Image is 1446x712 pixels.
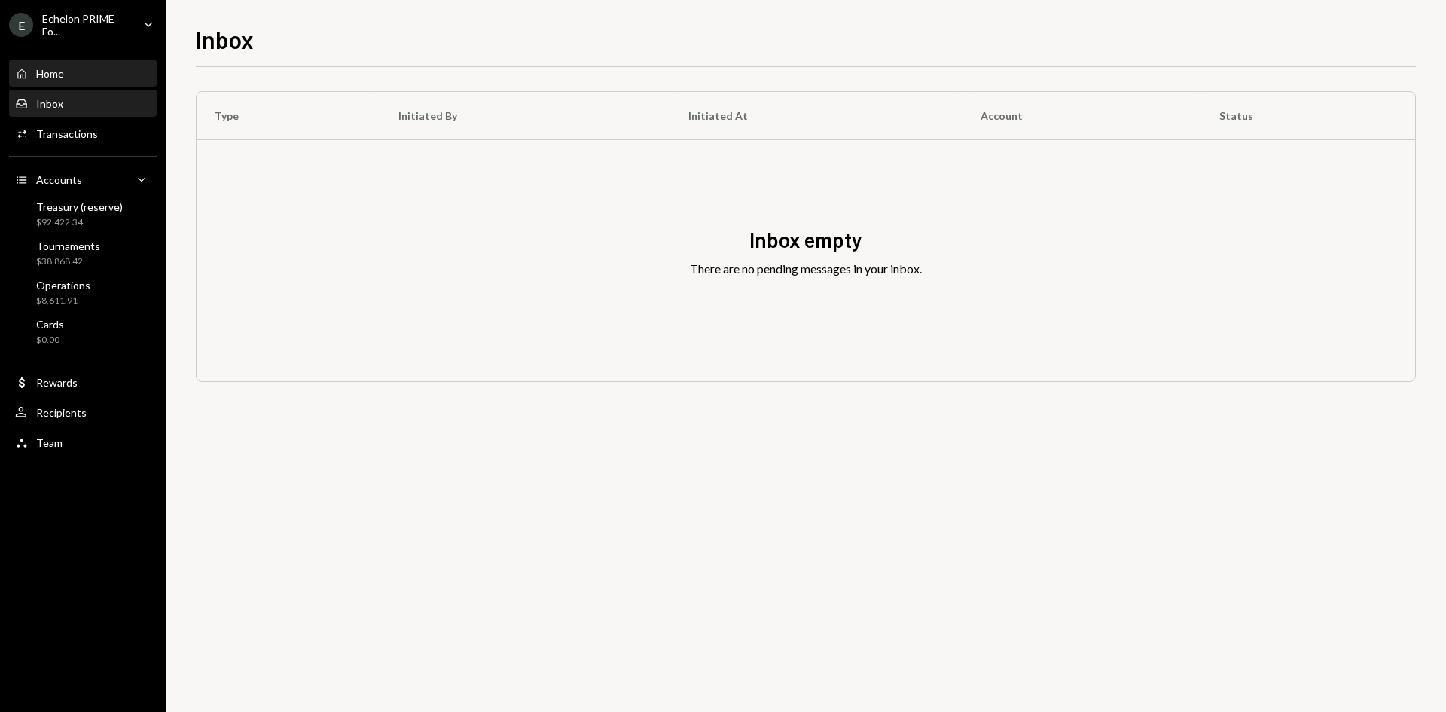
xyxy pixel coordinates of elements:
[36,376,78,389] div: Rewards
[36,279,90,292] div: Operations
[9,120,157,147] a: Transactions
[9,196,157,232] a: Treasury (reserve)$92,422.34
[36,67,64,80] div: Home
[670,92,962,140] th: Initiated At
[690,260,922,278] div: There are no pending messages in your inbox.
[36,173,82,186] div: Accounts
[9,166,157,193] a: Accounts
[9,13,33,37] div: E
[36,295,90,307] div: $8,611.91
[36,255,100,268] div: $38,868.42
[380,92,670,140] th: Initiated By
[36,436,63,449] div: Team
[197,92,380,140] th: Type
[749,225,862,255] div: Inbox empty
[36,406,87,419] div: Recipients
[9,60,157,87] a: Home
[36,97,63,110] div: Inbox
[9,90,157,117] a: Inbox
[9,274,157,310] a: Operations$8,611.91
[42,12,131,38] div: Echelon PRIME Fo...
[36,216,123,229] div: $92,422.34
[9,368,157,396] a: Rewards
[36,318,64,331] div: Cards
[9,313,157,350] a: Cards$0.00
[962,92,1201,140] th: Account
[1201,92,1415,140] th: Status
[9,399,157,426] a: Recipients
[196,24,254,54] h1: Inbox
[9,235,157,271] a: Tournaments$38,868.42
[36,334,64,347] div: $0.00
[36,200,123,213] div: Treasury (reserve)
[9,429,157,456] a: Team
[36,127,98,140] div: Transactions
[36,240,100,252] div: Tournaments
